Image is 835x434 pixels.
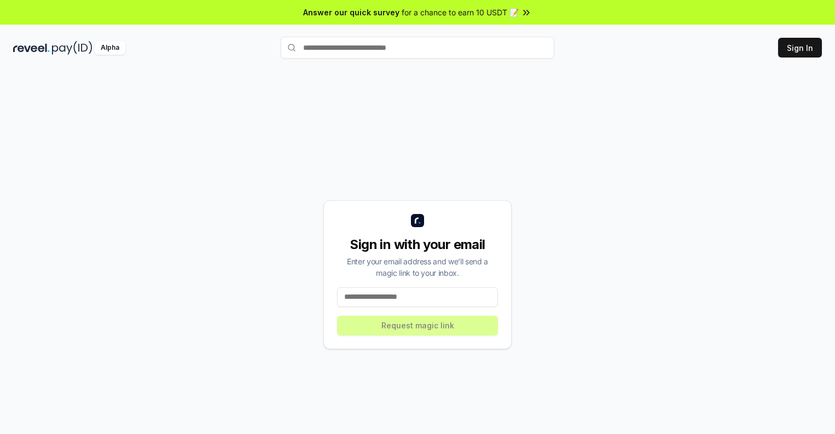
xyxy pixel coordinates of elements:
[52,41,92,55] img: pay_id
[13,41,50,55] img: reveel_dark
[411,214,424,227] img: logo_small
[95,41,125,55] div: Alpha
[337,236,498,253] div: Sign in with your email
[337,256,498,279] div: Enter your email address and we’ll send a magic link to your inbox.
[402,7,519,18] span: for a chance to earn 10 USDT 📝
[303,7,399,18] span: Answer our quick survey
[778,38,822,57] button: Sign In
